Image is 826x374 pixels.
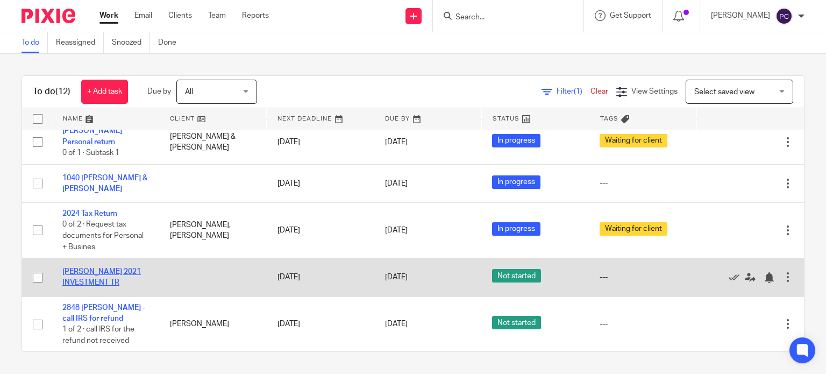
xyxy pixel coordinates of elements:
[62,221,144,251] span: 0 of 2 · Request tax documents for Personal + Busines
[385,273,408,281] span: [DATE]
[62,127,122,145] a: [PERSON_NAME] Personal return
[147,86,171,97] p: Due by
[267,120,374,164] td: [DATE]
[267,258,374,297] td: [DATE]
[208,10,226,21] a: Team
[22,9,75,23] img: Pixie
[600,134,667,147] span: Waiting for client
[600,319,686,329] div: ---
[600,116,618,122] span: Tags
[242,10,269,21] a: Reports
[134,10,152,21] a: Email
[454,13,551,23] input: Search
[600,178,686,189] div: ---
[62,326,134,344] span: 1 of 2 · call IRS for the refund not received
[557,88,590,95] span: Filter
[590,88,608,95] a: Clear
[600,272,686,283] div: ---
[168,10,192,21] a: Clients
[267,203,374,258] td: [DATE]
[492,316,541,329] span: Not started
[492,175,540,189] span: In progress
[574,88,582,95] span: (1)
[185,88,193,96] span: All
[62,149,119,157] span: 0 of 1 · Subtask 1
[112,32,150,53] a: Snoozed
[159,120,267,164] td: [PERSON_NAME] & [PERSON_NAME]
[22,32,48,53] a: To do
[62,210,117,217] a: 2024 Tax Return
[267,164,374,202] td: [DATE]
[385,320,408,328] span: [DATE]
[385,180,408,187] span: [DATE]
[62,304,145,322] a: 2848 [PERSON_NAME] - call IRS for refund
[385,227,408,234] span: [DATE]
[729,272,745,283] a: Mark as done
[775,8,793,25] img: svg%3E
[99,10,118,21] a: Work
[492,134,540,147] span: In progress
[81,80,128,104] a: + Add task
[62,268,141,286] a: [PERSON_NAME] 2021 INVESTMENT TR
[159,297,267,351] td: [PERSON_NAME]
[492,269,541,283] span: Not started
[62,174,147,193] a: 1040 [PERSON_NAME] & [PERSON_NAME]
[56,32,104,53] a: Reassigned
[694,88,754,96] span: Select saved view
[267,297,374,351] td: [DATE]
[492,222,540,236] span: In progress
[159,203,267,258] td: [PERSON_NAME], [PERSON_NAME]
[711,10,770,21] p: [PERSON_NAME]
[33,86,70,97] h1: To do
[600,222,667,236] span: Waiting for client
[158,32,184,53] a: Done
[610,12,651,19] span: Get Support
[385,138,408,146] span: [DATE]
[631,88,678,95] span: View Settings
[55,87,70,96] span: (12)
